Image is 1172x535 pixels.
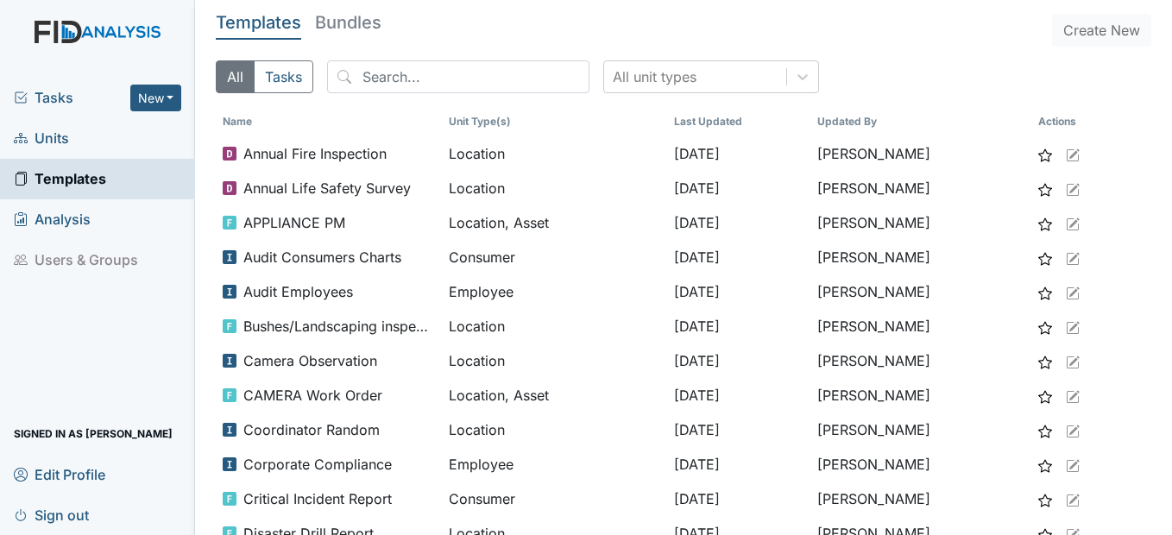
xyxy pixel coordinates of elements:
td: [PERSON_NAME] [810,309,1031,343]
td: [DATE] [667,205,810,240]
a: Edit [1066,488,1080,509]
span: Location [449,350,505,371]
a: Edit [1066,454,1080,475]
span: Consumer [449,488,515,509]
th: Toggle SortBy [216,107,441,136]
th: Unit Type(s) [442,107,667,136]
span: Audit Consumers Charts [243,247,401,267]
button: New [130,85,182,111]
td: [PERSON_NAME] [810,481,1031,516]
a: Edit [1066,419,1080,440]
td: [DATE] [667,171,810,205]
td: [DATE] [667,481,810,516]
span: Employee [449,281,514,302]
span: Bushes/Landscaping inspection [243,316,434,337]
h5: Bundles [315,14,381,31]
td: [PERSON_NAME] [810,171,1031,205]
span: Templates [14,166,106,192]
div: Type filter [216,60,313,93]
span: APPLIANCE PM [243,212,345,233]
span: Employee [449,454,514,475]
span: Analysis [14,206,91,233]
a: Edit [1066,385,1080,406]
td: [PERSON_NAME] [810,205,1031,240]
button: All [216,60,255,93]
th: Toggle SortBy [667,107,810,136]
button: Create New [1052,14,1151,47]
a: Edit [1066,247,1080,267]
span: Location [449,419,505,440]
span: Location [449,178,505,198]
span: Coordinator Random [243,419,380,440]
span: Sign out [14,501,89,528]
td: [PERSON_NAME] [810,378,1031,412]
span: Audit Employees [243,281,353,302]
span: CAMERA Work Order [243,385,382,406]
span: Location [449,316,505,337]
span: Edit Profile [14,461,105,488]
td: [DATE] [667,412,810,447]
td: [PERSON_NAME] [810,412,1031,447]
span: Consumer [449,247,515,267]
span: Units [14,125,69,152]
td: [DATE] [667,447,810,481]
td: [DATE] [667,378,810,412]
td: [PERSON_NAME] [810,274,1031,309]
a: Tasks [14,87,130,108]
td: [PERSON_NAME] [810,447,1031,481]
span: Camera Observation [243,350,377,371]
td: [DATE] [667,136,810,171]
a: Edit [1066,178,1080,198]
span: Location, Asset [449,212,549,233]
a: Edit [1066,143,1080,164]
span: Critical Incident Report [243,488,392,509]
td: [DATE] [667,343,810,378]
h5: Templates [216,14,301,31]
th: Actions [1031,107,1118,136]
td: [PERSON_NAME] [810,136,1031,171]
button: Tasks [254,60,313,93]
td: [DATE] [667,309,810,343]
div: All unit types [613,66,696,87]
a: Edit [1066,316,1080,337]
span: Annual Life Safety Survey [243,178,411,198]
span: Signed in as [PERSON_NAME] [14,420,173,447]
td: [DATE] [667,274,810,309]
a: Edit [1066,350,1080,371]
td: [DATE] [667,240,810,274]
td: [PERSON_NAME] [810,240,1031,274]
td: [PERSON_NAME] [810,343,1031,378]
span: Annual Fire Inspection [243,143,387,164]
span: Location, Asset [449,385,549,406]
a: Edit [1066,281,1080,302]
a: Edit [1066,212,1080,233]
th: Toggle SortBy [810,107,1031,136]
input: Search... [327,60,589,93]
span: Corporate Compliance [243,454,392,475]
span: Location [449,143,505,164]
